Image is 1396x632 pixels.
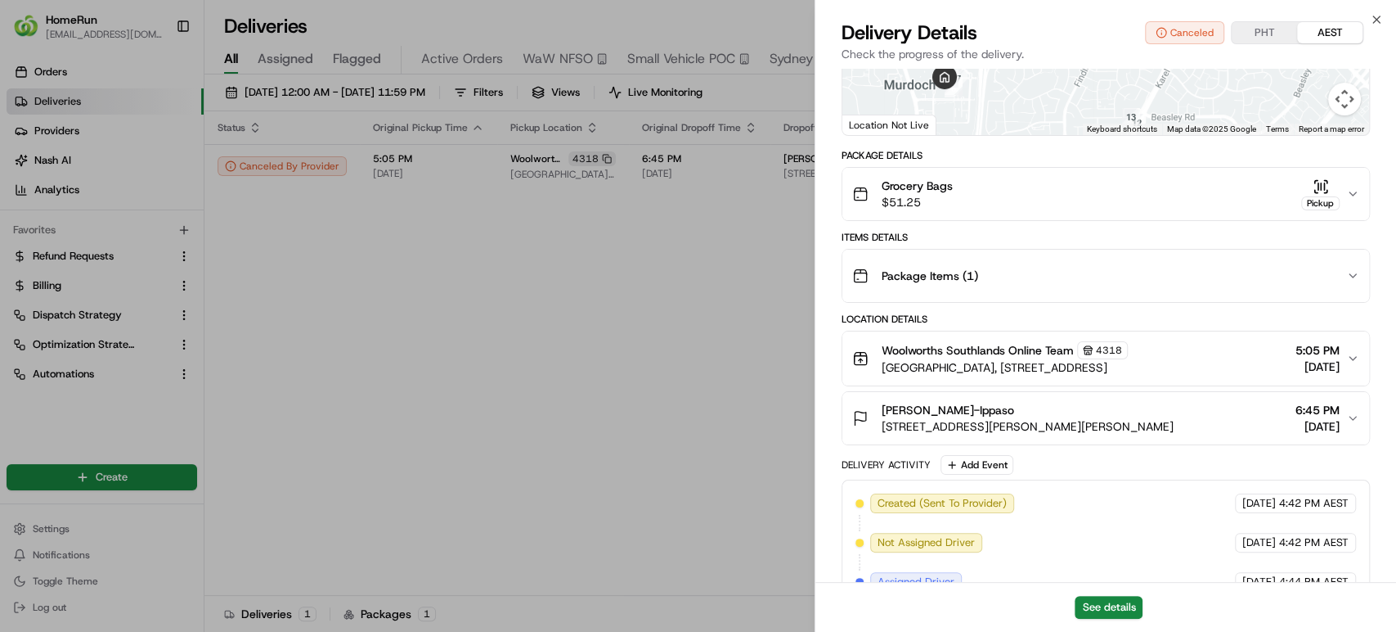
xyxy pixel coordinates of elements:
span: 6:45 PM [1295,402,1340,418]
img: 1736555255976-a54dd68f-1ca7-489b-9aae-adbdc363a1c4 [33,255,46,268]
img: 1736555255976-a54dd68f-1ca7-489b-9aae-adbdc363a1c4 [16,156,46,186]
a: Report a map error [1299,124,1364,133]
span: API Documentation [155,366,263,382]
span: 4:42 PM AEST [1279,496,1349,511]
button: Canceled [1145,21,1224,44]
a: 📗Knowledge Base [10,359,132,389]
img: 8571987876998_91fb9ceb93ad5c398215_72.jpg [34,156,64,186]
span: [DATE] [145,254,178,267]
button: See details [1075,596,1142,619]
span: Assigned Driver [878,575,954,589]
span: Grocery Bags [882,178,953,194]
div: We're available if you need us! [74,173,225,186]
span: Created (Sent To Provider) [878,496,1007,511]
p: Check the progress of the delivery. [842,46,1370,62]
span: Delivery Details [842,20,977,46]
span: [PERSON_NAME]-Ippaso [882,402,1014,418]
span: • [136,298,141,311]
span: 4:44 PM AEST [1279,575,1349,589]
div: 7 [949,70,967,88]
button: Pickup [1301,178,1340,210]
button: [PERSON_NAME]-Ippaso[STREET_ADDRESS][PERSON_NAME][PERSON_NAME]6:45 PM[DATE] [842,392,1369,445]
button: Keyboard shortcuts [1087,124,1157,135]
img: Farooq Akhtar [16,238,43,264]
span: [DATE] [1242,496,1276,511]
span: [DATE] [145,298,178,311]
a: Open this area in Google Maps (opens a new window) [846,114,900,135]
div: 💻 [138,368,151,381]
div: Start new chat [74,156,268,173]
span: 4318 [1096,344,1122,357]
span: [DATE] [1242,575,1276,589]
button: Start new chat [278,161,298,181]
input: Clear [43,106,270,123]
img: Google [846,114,900,135]
span: [DATE] [1295,359,1340,375]
a: Powered byPylon [115,405,198,418]
div: Package Details [842,149,1370,162]
button: Woolworths Southlands Online Team4318[GEOGRAPHIC_DATA], [STREET_ADDRESS]5:05 PM[DATE] [842,332,1369,386]
p: Welcome 👋 [16,65,298,92]
div: 10 [940,70,958,88]
span: [DATE] [1242,535,1276,550]
span: [PERSON_NAME] [51,298,132,311]
div: Location Details [842,313,1370,326]
div: Delivery Activity [842,458,931,472]
div: Items Details [842,231,1370,244]
button: Package Items (1) [842,250,1369,302]
span: Map data ©2025 Google [1167,124,1256,133]
button: PHT [1232,22,1297,43]
span: Woolworths Southlands Online Team [882,342,1074,359]
span: $51.25 [882,194,953,210]
img: Kenrick Jones [16,282,43,309]
a: 💻API Documentation [132,359,269,389]
div: Past conversations [16,213,110,226]
button: See all [254,210,298,229]
button: Add Event [940,455,1013,475]
span: 5:05 PM [1295,342,1340,359]
span: [DATE] [1295,418,1340,435]
button: AEST [1297,22,1362,43]
span: [STREET_ADDRESS][PERSON_NAME][PERSON_NAME] [882,418,1174,435]
a: Terms [1266,124,1289,133]
span: Knowledge Base [33,366,125,382]
span: [PERSON_NAME] [51,254,132,267]
span: 4:42 PM AEST [1279,535,1349,550]
span: [GEOGRAPHIC_DATA], [STREET_ADDRESS] [882,359,1128,376]
div: 13 [1122,108,1140,126]
span: Package Items ( 1 ) [882,268,978,284]
div: 9 [945,77,963,95]
span: Pylon [163,406,198,418]
div: Pickup [1301,196,1340,210]
button: Map camera controls [1328,83,1361,115]
button: Grocery Bags$51.25Pickup [842,168,1369,220]
img: Nash [16,16,49,49]
div: 12 [1128,114,1146,132]
div: 📗 [16,368,29,381]
span: • [136,254,141,267]
div: Location Not Live [842,115,936,135]
span: Not Assigned Driver [878,535,975,550]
